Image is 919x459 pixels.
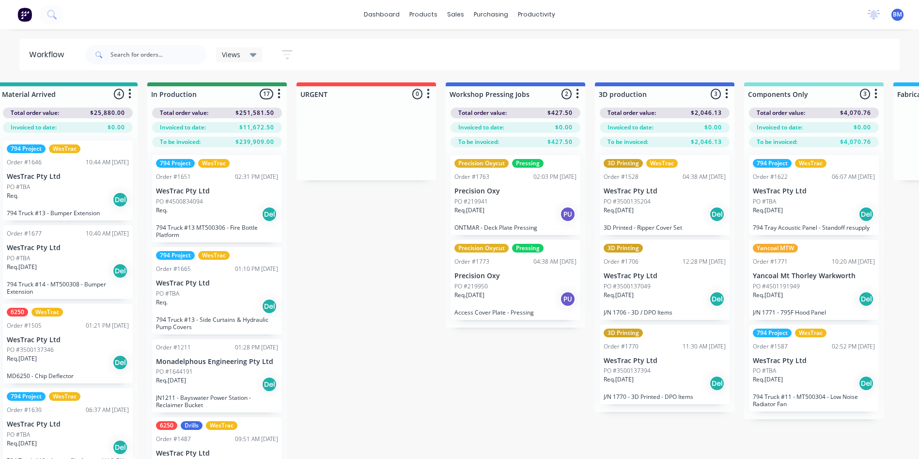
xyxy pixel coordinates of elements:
[469,7,513,22] div: purchasing
[454,159,509,168] div: Precision Oxycut
[108,123,125,132] span: $0.00
[222,49,240,60] span: Views
[3,225,133,299] div: Order #167710:40 AM [DATE]WesTrac Pty LtdPO #TBAReq.[DATE]Del794 Truck #14 - MT500308 - Bumper Ex...
[7,183,30,191] p: PO #TBA
[604,282,651,291] p: PO #3500137049
[454,272,576,280] p: Precision Oxy
[854,123,871,132] span: $0.00
[709,206,725,222] div: Del
[604,197,651,206] p: PO #3500135204
[156,367,193,376] p: PO #1644191
[86,229,129,238] div: 10:40 AM [DATE]
[7,354,37,363] p: Req. [DATE]
[893,10,902,19] span: BM
[442,7,469,22] div: sales
[604,173,639,181] div: Order #1528
[604,159,643,168] div: 3D Printing
[235,343,278,352] div: 01:28 PM [DATE]
[683,257,726,266] div: 12:28 PM [DATE]
[7,191,18,200] p: Req.
[181,421,202,430] div: Drills
[7,308,28,317] div: 6250
[547,138,573,146] span: $427.50
[156,173,191,181] div: Order #1651
[607,123,654,132] span: Invoiced to date:
[454,282,488,291] p: PO #219950
[112,355,128,370] div: Del
[858,376,874,391] div: Del
[405,7,442,22] div: products
[152,339,282,413] div: Order #121101:28 PM [DATE]Monadelphous Engineering Pty LtdPO #1644191Req.[DATE]DelJN1211 - Bayswa...
[86,406,129,414] div: 06:37 AM [DATE]
[753,366,776,375] p: PO #TBA
[454,224,576,231] p: ONTMAR - Deck Plate Pressing
[90,109,125,117] span: $25,880.00
[607,109,656,117] span: Total order value:
[795,159,826,168] div: WesTrac
[795,329,826,337] div: WesTrac
[152,247,282,334] div: 794 ProjectWesTracOrder #166501:10 PM [DATE]WesTrac Pty LtdPO #TBAReq.Del794 Truck #13 - Side Cur...
[604,291,634,300] p: Req. [DATE]
[17,7,32,22] img: Factory
[604,224,726,231] p: 3D Printed - Ripper Cover Set
[858,206,874,222] div: Del
[7,281,129,295] p: 794 Truck #14 - MT500308 - Bumper Extension
[3,304,133,384] div: 6250WesTracOrder #150501:21 PM [DATE]WesTrac Pty LtdPO #3500137346Req.[DATE]DelMD6250 - Chip Defl...
[156,343,191,352] div: Order #1211
[691,138,722,146] span: $2,046.13
[7,173,129,181] p: WesTrac Pty Ltd
[753,375,783,384] p: Req. [DATE]
[749,325,879,412] div: 794 ProjectWesTracOrder #158702:52 PM [DATE]WesTrac Pty LtdPO #TBAReq.[DATE]Del794 Truck #11 - MT...
[753,272,875,280] p: Yancoal Mt Thorley Warkworth
[600,240,730,320] div: 3D PrintingOrder #170612:28 PM [DATE]WesTrac Pty LtdPO #3500137049Req.[DATE]DelJ/N 1706 - 3D / DP...
[7,209,129,217] p: 794 Truck #13 - Bumper Extension
[7,229,42,238] div: Order #1677
[458,109,507,117] span: Total order value:
[832,342,875,351] div: 02:52 PM [DATE]
[7,321,42,330] div: Order #1505
[86,158,129,167] div: 10:44 AM [DATE]
[454,197,488,206] p: PO #219941
[359,7,405,22] a: dashboard
[513,7,560,22] div: productivity
[753,282,800,291] p: PO #4501191949
[753,342,788,351] div: Order #1587
[458,138,499,146] span: To be invoiced:
[533,257,576,266] div: 04:38 AM [DATE]
[753,224,875,231] p: 794 Tray Acoustic Panel - Standoff resupply
[262,206,277,222] div: Del
[156,251,195,260] div: 794 Project
[198,251,230,260] div: WesTrac
[156,159,195,168] div: 794 Project
[757,123,803,132] span: Invoiced to date:
[7,439,37,448] p: Req. [DATE]
[7,406,42,414] div: Order #1630
[604,342,639,351] div: Order #1770
[156,316,278,331] p: 794 Truck #13 - Side Curtains & Hydraulic Pump Covers
[29,49,69,61] div: Workflow
[547,109,573,117] span: $427.50
[604,329,643,337] div: 3D Printing
[749,240,879,320] div: Yancoal MTWOrder #177110:20 AM [DATE]Yancoal Mt Thorley WarkworthPO #4501191949Req.[DATE]DelJ/N 1...
[7,372,129,380] p: MD6250 - Chip Deflector
[753,393,875,408] p: 794 Truck #11 - MT500304 - Low Noise Radiator Fan
[840,138,871,146] span: $4,070.76
[454,257,489,266] div: Order #1773
[49,392,80,401] div: WesTrac
[235,138,274,146] span: $239,909.00
[451,240,580,320] div: Precision OxycutPressingOrder #177304:38 AM [DATE]Precision OxyPO #219950Req.[DATE]PUAccess Cover...
[454,187,576,195] p: Precision Oxy
[7,144,46,153] div: 794 Project
[840,109,871,117] span: $4,070.76
[753,197,776,206] p: PO #TBA
[607,138,648,146] span: To be invoiced:
[832,257,875,266] div: 10:20 AM [DATE]
[7,263,37,271] p: Req. [DATE]
[11,109,59,117] span: Total order value:
[156,376,186,385] p: Req. [DATE]
[753,187,875,195] p: WesTrac Pty Ltd
[7,346,54,354] p: PO #3500137346
[604,257,639,266] div: Order #1706
[152,155,282,242] div: 794 ProjectWesTracOrder #165102:31 PM [DATE]WesTrac Pty LtdPO #4500834094Req.Del794 Truck #13 MT5...
[753,329,792,337] div: 794 Project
